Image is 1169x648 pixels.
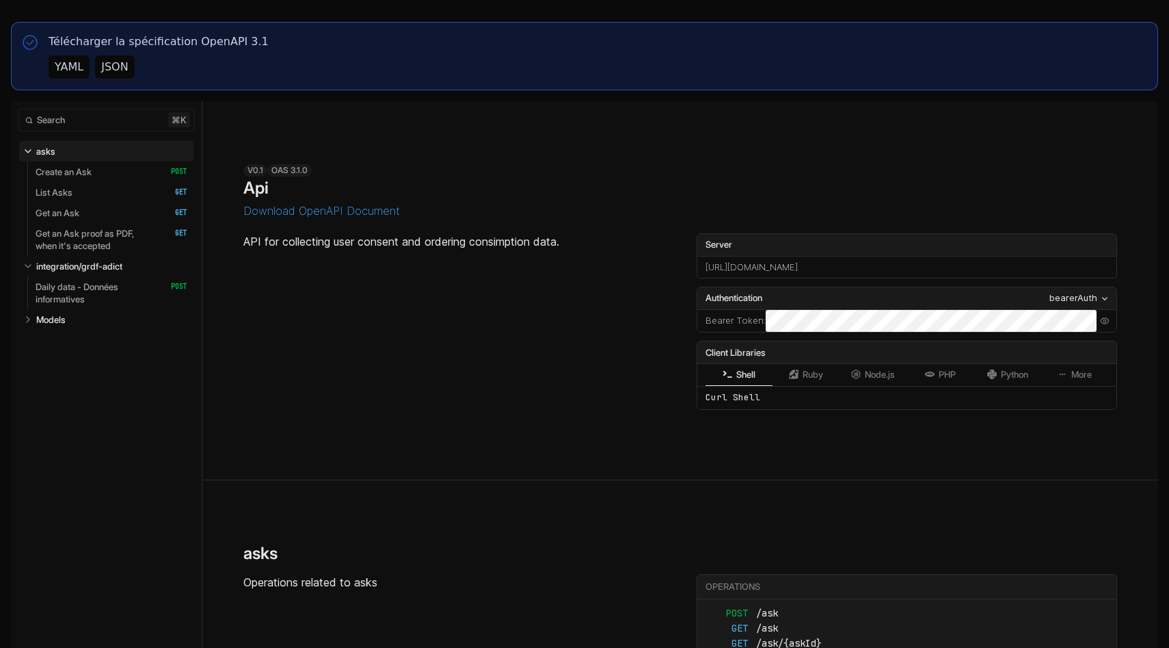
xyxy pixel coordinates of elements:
[697,386,1116,409] div: Curl Shell
[36,161,187,182] a: Create an Ask POST
[706,291,762,305] span: Authentication
[49,55,90,79] button: YAML
[267,164,312,177] div: OAS 3.1.0
[697,310,766,332] div: :
[36,145,55,157] p: asks
[706,621,748,636] span: GET
[49,34,269,50] p: Télécharger la spécification OpenAPI 3.1
[36,276,187,309] a: Daily data - Données informatives POST
[36,227,157,252] p: Get an Ask proof as PDF, when it's accepted
[756,606,798,621] span: /ask
[168,112,190,127] kbd: ⌘ k
[706,606,1108,621] a: POST/ask
[706,621,1108,636] a: GET/ask
[36,260,122,272] p: integration/grdf-adict
[697,257,1116,278] div: [URL][DOMAIN_NAME]
[36,256,188,276] a: integration/grdf-adict
[36,166,92,178] p: Create an Ask
[36,309,188,330] a: Models
[243,543,278,563] h2: asks
[706,606,748,621] span: POST
[706,314,764,328] label: Bearer Token
[243,233,664,250] p: API for collecting user consent and ordering consimption data.
[36,182,187,203] a: List Asks GET
[756,621,798,636] span: /ask
[36,223,187,256] a: Get an Ask proof as PDF, when it's accepted GET
[243,178,269,198] h1: Api
[865,370,895,380] span: Node.js
[36,203,187,223] a: Get an Ask GET
[36,141,188,161] a: asks
[161,208,187,218] span: GET
[161,187,187,197] span: GET
[95,55,134,79] button: JSON
[243,164,267,177] div: v0.1
[36,313,66,326] p: Models
[243,574,664,591] p: Operations related to asks
[803,370,823,380] span: Ruby
[939,370,956,380] span: PHP
[1001,370,1028,380] span: Python
[243,205,400,217] button: Download OpenAPI Document
[161,167,187,177] span: POST
[55,59,83,75] div: YAML
[1045,291,1114,306] button: bearerAuth
[36,281,157,305] p: Daily data - Données informatives
[161,282,187,291] span: POST
[37,115,65,125] span: Search
[161,229,187,238] span: GET
[697,341,1116,363] div: Client Libraries
[1049,291,1097,305] div: bearerAuth
[697,234,1116,256] label: Server
[36,186,72,198] p: List Asks
[706,581,1114,593] div: Operations
[736,370,755,380] span: Shell
[101,59,128,75] div: JSON
[36,207,79,219] p: Get an Ask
